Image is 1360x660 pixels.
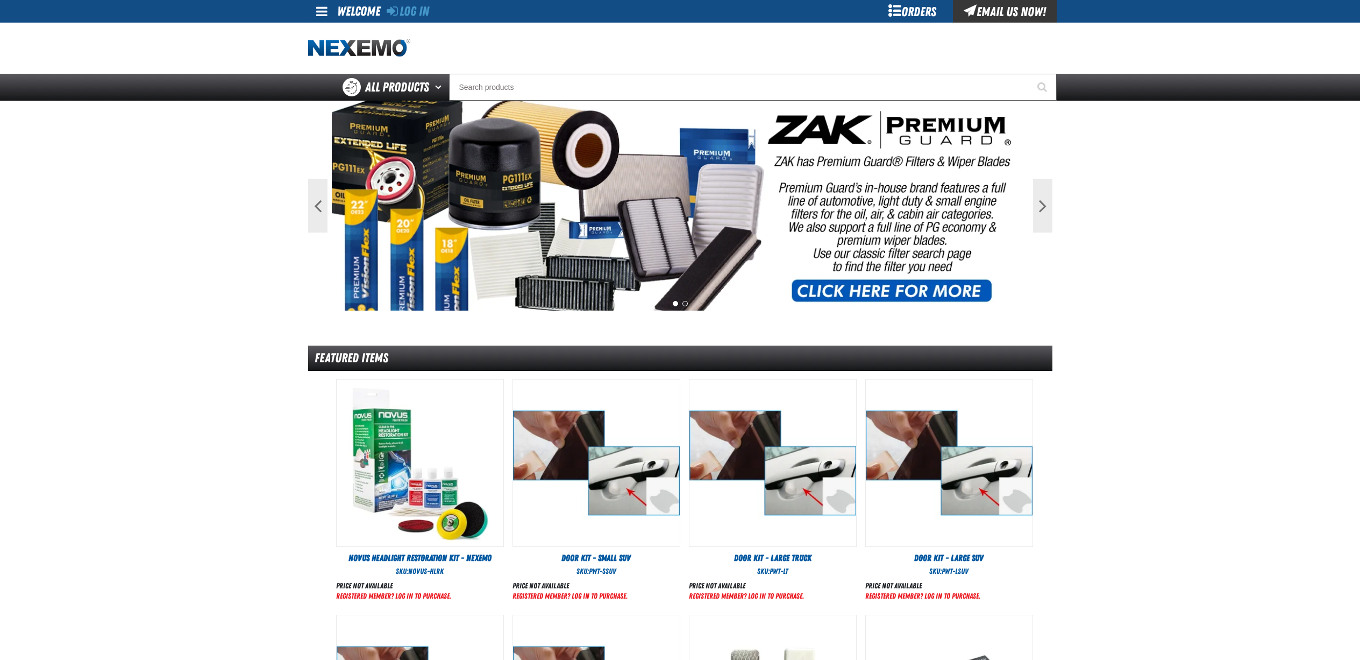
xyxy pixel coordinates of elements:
span: All Products [365,78,429,97]
a: Registered Member? Log In to purchase. [865,592,980,600]
button: Start Searching [1030,74,1057,101]
a: Registered Member? Log In to purchase. [336,592,451,600]
span: PWT-LT [770,567,788,575]
div: SKU: [336,566,504,577]
img: PG Filters & Wipers [332,101,1029,311]
div: SKU: [512,566,680,577]
span: Door Kit - Large Truck [734,553,811,563]
span: PWT-SSUV [589,567,616,575]
a: Door Kit - Small SUV [512,552,680,564]
div: Price not available [865,581,980,591]
span: PWT-LSUV [942,567,969,575]
div: Price not available [512,581,628,591]
span: Door Kit - Small SUV [561,553,631,563]
span: NOVUS-HLRK [408,567,444,575]
div: Price not available [689,581,804,591]
button: Next [1033,179,1052,233]
: View Details of the Novus Headlight Restoration Kit - Nexemo [337,380,503,546]
button: 1 of 2 [673,301,678,306]
div: Featured Items [308,346,1052,371]
: View Details of the Door Kit - Small SUV [513,380,680,546]
button: Open All Products pages [431,74,449,101]
div: SKU: [689,566,857,577]
img: Door Kit - Small SUV [513,380,680,546]
a: Novus Headlight Restoration Kit - Nexemo [336,552,504,564]
input: Search [449,74,1057,101]
a: Log In [387,4,429,19]
button: Previous [308,179,327,233]
button: 2 of 2 [682,301,688,306]
: View Details of the Door Kit - Large SUV [866,380,1033,546]
span: Novus Headlight Restoration Kit - Nexemo [348,553,492,563]
img: Door Kit - Large SUV [866,380,1033,546]
img: Nexemo logo [308,39,410,58]
span: Door Kit - Large SUV [914,553,984,563]
a: Registered Member? Log In to purchase. [689,592,804,600]
a: Registered Member? Log In to purchase. [512,592,628,600]
img: Novus Headlight Restoration Kit - Nexemo [337,380,503,546]
a: Door Kit - Large Truck [689,552,857,564]
img: Door Kit - Large Truck [689,380,856,546]
div: Price not available [336,581,451,591]
a: Door Kit - Large SUV [865,552,1033,564]
div: SKU: [865,566,1033,577]
: View Details of the Door Kit - Large Truck [689,380,856,546]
